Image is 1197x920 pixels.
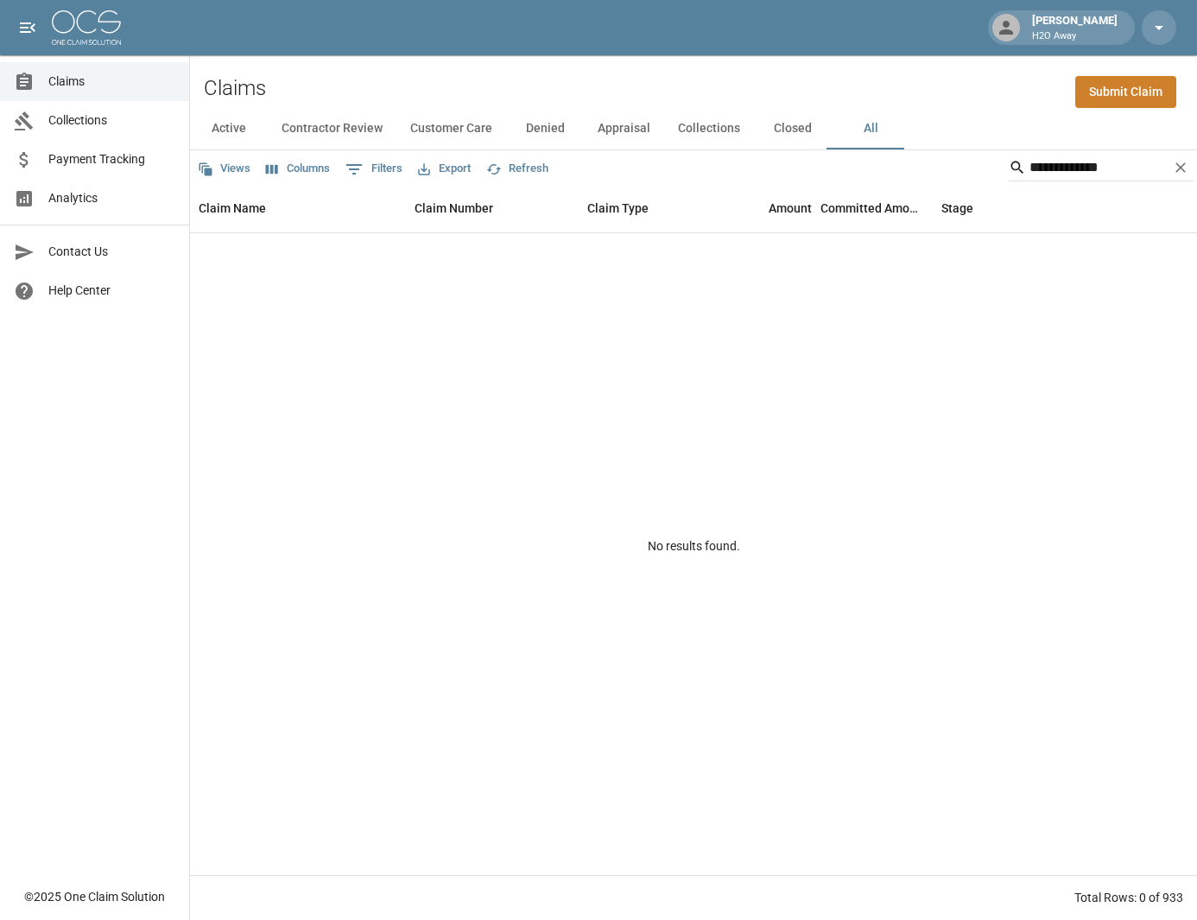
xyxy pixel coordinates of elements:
[1074,889,1183,906] div: Total Rows: 0 of 933
[48,73,175,91] span: Claims
[48,243,175,261] span: Contact Us
[262,155,334,182] button: Select columns
[754,108,832,149] button: Closed
[1009,154,1194,185] div: Search
[341,155,407,183] button: Show filters
[820,184,924,232] div: Committed Amount
[190,108,1197,149] div: dynamic tabs
[48,189,175,207] span: Analytics
[414,155,475,182] button: Export
[820,184,933,232] div: Committed Amount
[933,184,1192,232] div: Stage
[190,184,406,232] div: Claim Name
[190,108,268,149] button: Active
[406,184,579,232] div: Claim Number
[396,108,506,149] button: Customer Care
[832,108,909,149] button: All
[10,10,45,45] button: open drawer
[941,184,973,232] div: Stage
[268,108,396,149] button: Contractor Review
[1032,29,1118,44] p: H2O Away
[584,108,664,149] button: Appraisal
[1168,155,1194,181] button: Clear
[482,155,553,182] button: Refresh
[769,184,812,232] div: Amount
[579,184,708,232] div: Claim Type
[1075,76,1176,108] a: Submit Claim
[193,155,255,182] button: Views
[587,184,649,232] div: Claim Type
[506,108,584,149] button: Denied
[1025,12,1124,43] div: [PERSON_NAME]
[48,111,175,130] span: Collections
[48,150,175,168] span: Payment Tracking
[199,184,266,232] div: Claim Name
[708,184,820,232] div: Amount
[664,108,754,149] button: Collections
[48,282,175,300] span: Help Center
[204,76,266,101] h2: Claims
[52,10,121,45] img: ocs-logo-white-transparent.png
[415,184,493,232] div: Claim Number
[24,888,165,905] div: © 2025 One Claim Solution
